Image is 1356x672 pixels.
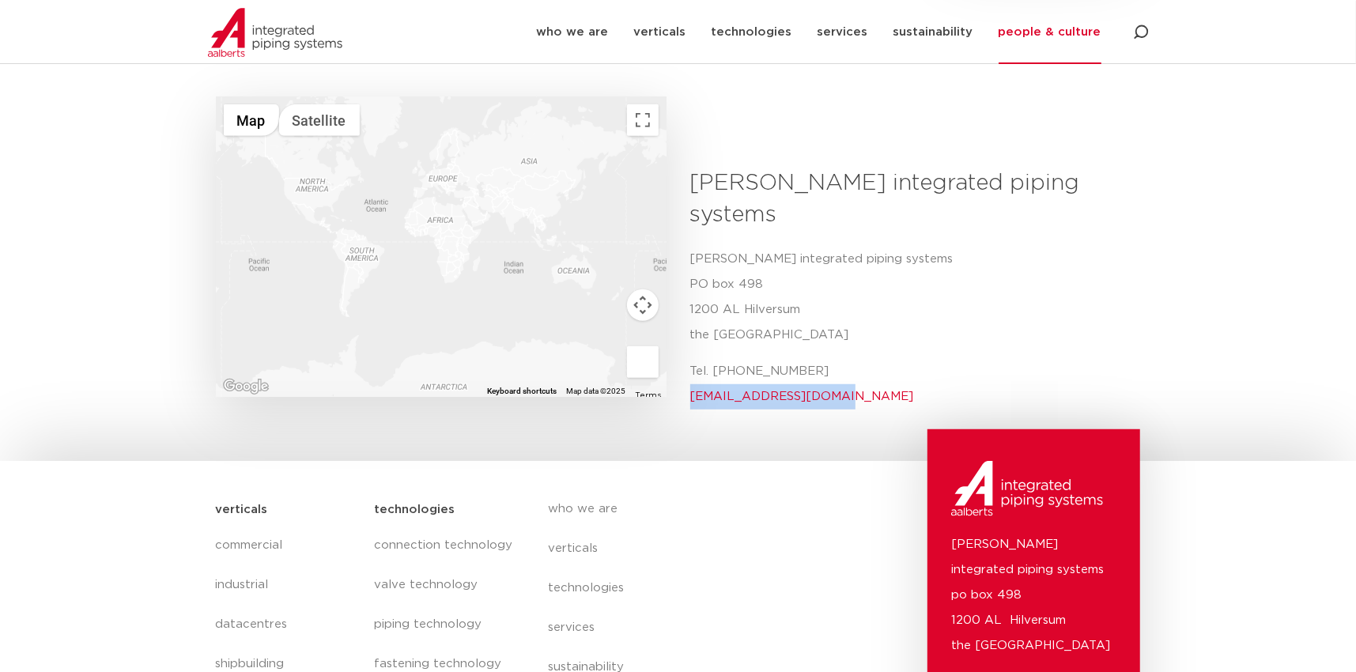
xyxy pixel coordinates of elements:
[549,608,838,647] a: services
[374,565,516,605] a: valve technology
[549,489,838,529] a: who we are
[374,497,455,523] h5: technologies
[549,529,838,568] a: verticals
[216,605,359,644] a: datacentres
[279,104,360,136] button: Show satellite imagery
[627,104,659,136] button: Toggle fullscreen view
[220,376,272,397] img: Google
[636,391,662,399] a: Terms (opens in new tab)
[690,247,1129,348] p: [PERSON_NAME] integrated piping systems PO box 498 1200 AL Hilversum the [GEOGRAPHIC_DATA]
[216,565,359,605] a: industrial
[488,386,557,397] button: Keyboard shortcuts
[216,526,359,565] a: commercial
[690,168,1129,231] h3: [PERSON_NAME] integrated piping systems
[567,387,626,395] span: Map data ©2025
[374,526,516,565] a: connection technology
[627,289,659,321] button: Map camera controls
[216,497,268,523] h5: verticals
[374,605,516,644] a: piping technology
[549,568,838,608] a: technologies
[951,532,1116,659] p: [PERSON_NAME] integrated piping systems po box 498 1200 AL Hilversum the [GEOGRAPHIC_DATA]
[690,359,1129,410] p: Tel. [PHONE_NUMBER]
[627,346,659,378] button: Drag Pegman onto the map to open Street View
[220,376,272,397] a: Open this area in Google Maps (opens a new window)
[690,391,914,402] a: [EMAIL_ADDRESS][DOMAIN_NAME]
[224,104,279,136] button: Show street map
